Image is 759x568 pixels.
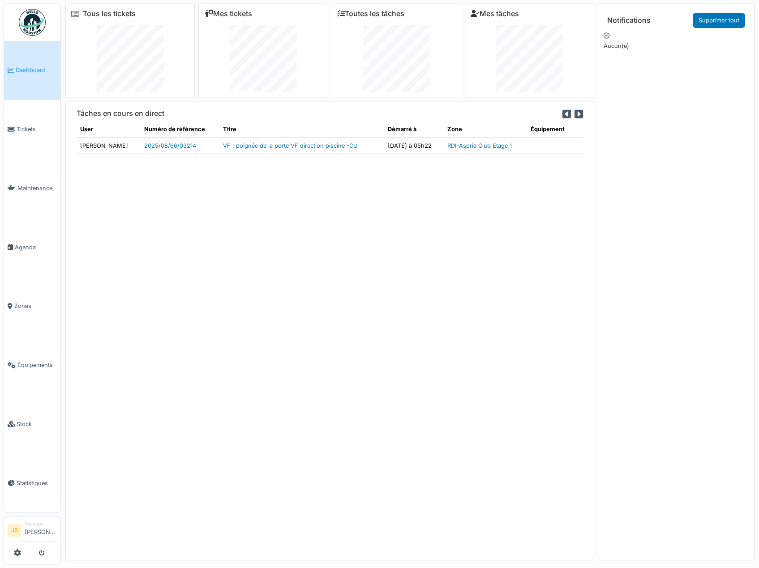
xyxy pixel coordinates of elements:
span: Statistiques [17,479,57,487]
a: Mes tâches [471,9,519,18]
span: Maintenance [17,184,57,192]
span: translation missing: fr.shared.user [80,126,93,132]
a: JS Manager[PERSON_NAME] [8,521,57,542]
a: Statistiques [4,453,60,512]
li: JS [8,524,21,537]
th: Titre [219,121,384,137]
a: Stock [4,395,60,454]
a: Tickets [4,100,60,159]
th: Démarré à [384,121,443,137]
a: Toutes les tâches [338,9,404,18]
div: Manager [25,521,57,527]
li: [PERSON_NAME] [25,521,57,540]
a: Supprimer tout [693,13,745,28]
a: 2025/08/66/03214 [144,142,196,149]
span: Tickets [17,125,57,133]
span: Agenda [15,243,57,252]
a: Tous les tickets [83,9,136,18]
span: Stock [17,420,57,428]
span: Équipements [17,361,57,369]
a: Agenda [4,218,60,277]
th: Équipement [527,121,583,137]
a: Dashboard [4,41,60,100]
td: [PERSON_NAME] [77,137,141,154]
a: VF : poignée de la porte VF direction piscine -CU [223,142,358,149]
h6: Notifications [607,16,651,25]
a: Zones [4,277,60,336]
p: Aucun(e) [604,42,749,50]
a: Équipements [4,336,60,395]
th: Numéro de référence [141,121,220,137]
img: Badge_color-CXgf-gQk.svg [19,9,46,36]
td: [DATE] à 05h22 [384,137,443,154]
a: RDI-Aspria Club Etage 1 [447,142,512,149]
span: Zones [14,302,57,310]
th: Zone [444,121,527,137]
h6: Tâches en cours en direct [77,109,164,118]
span: Dashboard [16,66,57,74]
a: Maintenance [4,159,60,218]
a: Mes tickets [204,9,252,18]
